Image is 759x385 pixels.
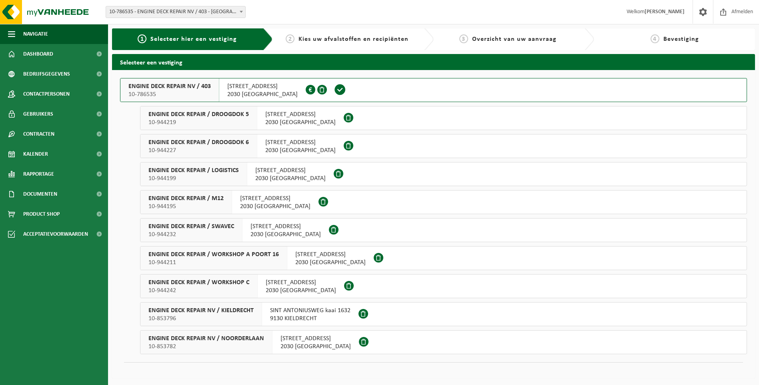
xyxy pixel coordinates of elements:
[138,34,146,43] span: 1
[148,279,249,287] span: ENGINE DECK REPAIR / WORKSHOP C
[266,279,336,287] span: [STREET_ADDRESS]
[240,203,310,211] span: 2030 [GEOGRAPHIC_DATA]
[472,36,557,42] span: Overzicht van uw aanvraag
[295,259,366,267] span: 2030 [GEOGRAPHIC_DATA]
[295,251,366,259] span: [STREET_ADDRESS]
[23,124,54,144] span: Contracten
[148,287,249,295] span: 10-944242
[265,146,336,154] span: 2030 [GEOGRAPHIC_DATA]
[140,106,747,130] button: ENGINE DECK REPAIR / DROOGDOK 5 10-944219 [STREET_ADDRESS]2030 [GEOGRAPHIC_DATA]
[459,34,468,43] span: 3
[265,110,336,118] span: [STREET_ADDRESS]
[140,162,747,186] button: ENGINE DECK REPAIR / LOGISTICS 10-944199 [STREET_ADDRESS]2030 [GEOGRAPHIC_DATA]
[148,223,234,231] span: ENGINE DECK REPAIR / SWAVEC
[227,82,298,90] span: [STREET_ADDRESS]
[148,343,264,351] span: 10-853782
[255,174,326,182] span: 2030 [GEOGRAPHIC_DATA]
[286,34,294,43] span: 2
[148,335,264,343] span: ENGINE DECK REPAIR NV / NOORDERLAAN
[106,6,245,18] span: 10-786535 - ENGINE DECK REPAIR NV / 403 - ANTWERPEN
[148,166,239,174] span: ENGINE DECK REPAIR / LOGISTICS
[148,315,254,323] span: 10-853796
[148,203,224,211] span: 10-944195
[148,231,234,239] span: 10-944232
[23,224,88,244] span: Acceptatievoorwaarden
[148,110,249,118] span: ENGINE DECK REPAIR / DROOGDOK 5
[140,330,747,354] button: ENGINE DECK REPAIR NV / NOORDERLAAN 10-853782 [STREET_ADDRESS]2030 [GEOGRAPHIC_DATA]
[120,78,747,102] button: ENGINE DECK REPAIR NV / 403 10-786535 [STREET_ADDRESS]2030 [GEOGRAPHIC_DATA]
[148,251,279,259] span: ENGINE DECK REPAIR / WORKSHOP A POORT 16
[270,315,350,323] span: 9130 KIELDRECHT
[651,34,659,43] span: 4
[280,343,351,351] span: 2030 [GEOGRAPHIC_DATA]
[140,246,747,270] button: ENGINE DECK REPAIR / WORKSHOP A POORT 16 10-944211 [STREET_ADDRESS]2030 [GEOGRAPHIC_DATA]
[23,24,48,44] span: Navigatie
[128,82,211,90] span: ENGINE DECK REPAIR NV / 403
[266,287,336,295] span: 2030 [GEOGRAPHIC_DATA]
[128,90,211,98] span: 10-786535
[23,204,60,224] span: Product Shop
[148,118,249,126] span: 10-944219
[23,144,48,164] span: Kalender
[250,223,321,231] span: [STREET_ADDRESS]
[140,190,747,214] button: ENGINE DECK REPAIR / M12 10-944195 [STREET_ADDRESS]2030 [GEOGRAPHIC_DATA]
[265,138,336,146] span: [STREET_ADDRESS]
[250,231,321,239] span: 2030 [GEOGRAPHIC_DATA]
[240,195,310,203] span: [STREET_ADDRESS]
[148,307,254,315] span: ENGINE DECK REPAIR NV / KIELDRECHT
[23,164,54,184] span: Rapportage
[140,302,747,326] button: ENGINE DECK REPAIR NV / KIELDRECHT 10-853796 SINT ANTONIUSWEG kaai 16329130 KIELDRECHT
[140,274,747,298] button: ENGINE DECK REPAIR / WORKSHOP C 10-944242 [STREET_ADDRESS]2030 [GEOGRAPHIC_DATA]
[23,64,70,84] span: Bedrijfsgegevens
[112,54,755,70] h2: Selecteer een vestiging
[298,36,409,42] span: Kies uw afvalstoffen en recipiënten
[265,118,336,126] span: 2030 [GEOGRAPHIC_DATA]
[150,36,237,42] span: Selecteer hier een vestiging
[148,146,249,154] span: 10-944227
[140,134,747,158] button: ENGINE DECK REPAIR / DROOGDOK 6 10-944227 [STREET_ADDRESS]2030 [GEOGRAPHIC_DATA]
[23,104,53,124] span: Gebruikers
[148,195,224,203] span: ENGINE DECK REPAIR / M12
[23,44,53,64] span: Dashboard
[148,138,249,146] span: ENGINE DECK REPAIR / DROOGDOK 6
[227,90,298,98] span: 2030 [GEOGRAPHIC_DATA]
[645,9,685,15] strong: [PERSON_NAME]
[663,36,699,42] span: Bevestiging
[270,307,350,315] span: SINT ANTONIUSWEG kaai 1632
[140,218,747,242] button: ENGINE DECK REPAIR / SWAVEC 10-944232 [STREET_ADDRESS]2030 [GEOGRAPHIC_DATA]
[23,84,70,104] span: Contactpersonen
[106,6,246,18] span: 10-786535 - ENGINE DECK REPAIR NV / 403 - ANTWERPEN
[255,166,326,174] span: [STREET_ADDRESS]
[23,184,57,204] span: Documenten
[148,259,279,267] span: 10-944211
[280,335,351,343] span: [STREET_ADDRESS]
[148,174,239,182] span: 10-944199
